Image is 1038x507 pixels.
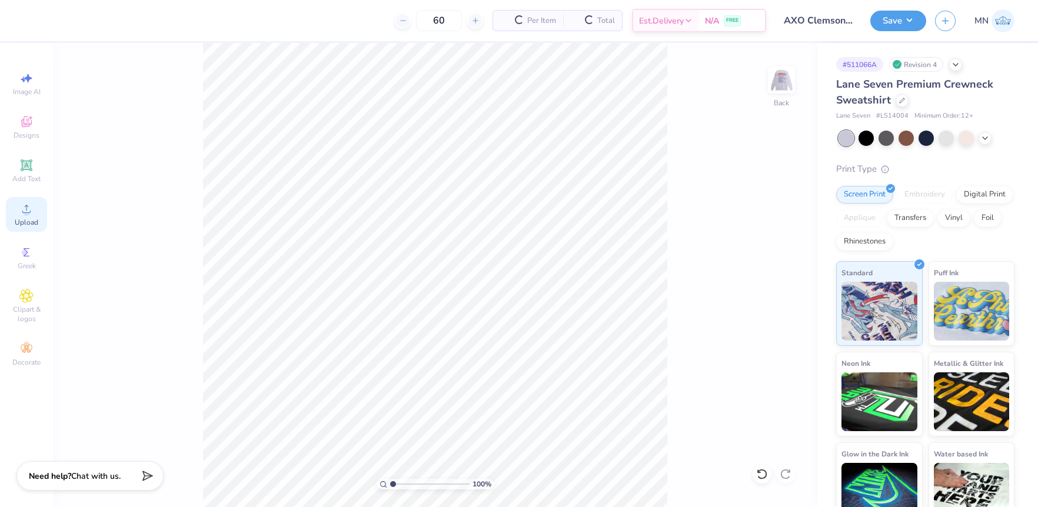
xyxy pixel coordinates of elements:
[770,68,793,92] img: Back
[870,11,926,31] button: Save
[14,131,39,140] span: Designs
[705,15,719,27] span: N/A
[934,448,988,460] span: Water based Ink
[774,98,789,108] div: Back
[841,357,870,369] span: Neon Ink
[527,15,556,27] span: Per Item
[29,471,71,482] strong: Need help?
[836,57,883,72] div: # 511066A
[937,209,970,227] div: Vinyl
[876,111,909,121] span: # LS14004
[836,77,993,107] span: Lane Seven Premium Crewneck Sweatshirt
[956,186,1013,204] div: Digital Print
[12,174,41,184] span: Add Text
[974,14,989,28] span: MN
[836,233,893,251] div: Rhinestones
[934,282,1010,341] img: Puff Ink
[775,9,861,32] input: Untitled Design
[12,358,41,367] span: Decorate
[473,479,491,489] span: 100 %
[897,186,953,204] div: Embroidery
[974,209,1002,227] div: Foil
[914,111,973,121] span: Minimum Order: 12 +
[887,209,934,227] div: Transfers
[974,9,1014,32] a: MN
[15,218,38,227] span: Upload
[6,305,47,323] span: Clipart & logos
[416,10,462,31] input: – –
[71,471,121,482] span: Chat with us.
[992,9,1014,32] img: Mark Navarro
[934,266,959,279] span: Puff Ink
[13,87,41,96] span: Image AI
[639,15,684,27] span: Est. Delivery
[841,266,873,279] span: Standard
[597,15,615,27] span: Total
[18,261,36,271] span: Greek
[934,357,1003,369] span: Metallic & Glitter Ink
[841,372,917,431] img: Neon Ink
[841,448,909,460] span: Glow in the Dark Ink
[836,209,883,227] div: Applique
[726,16,738,25] span: FREE
[836,162,1014,176] div: Print Type
[934,372,1010,431] img: Metallic & Glitter Ink
[836,186,893,204] div: Screen Print
[841,282,917,341] img: Standard
[836,111,870,121] span: Lane Seven
[889,57,943,72] div: Revision 4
